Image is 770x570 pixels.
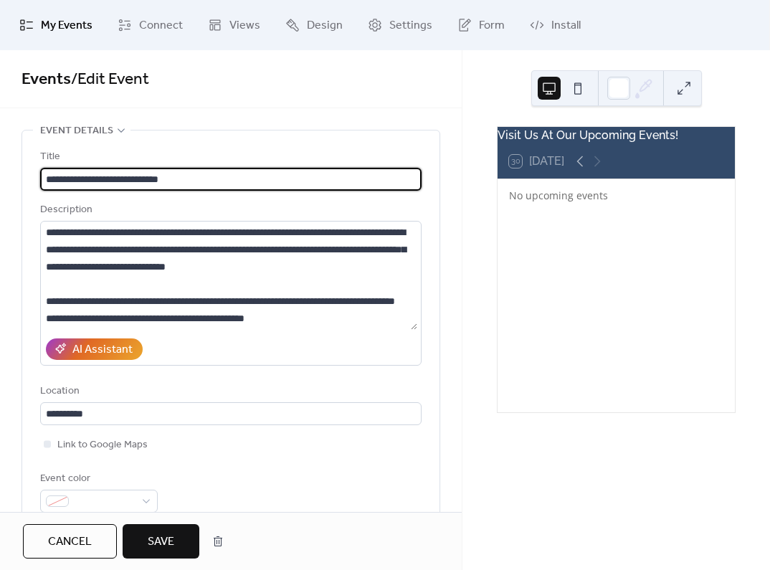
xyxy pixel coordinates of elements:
[40,123,113,140] span: Event details
[498,127,735,144] div: Visit Us At Our Upcoming Events!
[509,188,723,203] div: No upcoming events
[23,524,117,559] button: Cancel
[519,6,591,44] a: Install
[41,17,92,34] span: My Events
[357,6,443,44] a: Settings
[40,148,419,166] div: Title
[72,341,133,358] div: AI Assistant
[307,17,343,34] span: Design
[148,533,174,551] span: Save
[107,6,194,44] a: Connect
[22,64,71,95] a: Events
[139,17,183,34] span: Connect
[389,17,432,34] span: Settings
[71,64,149,95] span: / Edit Event
[479,17,505,34] span: Form
[551,17,581,34] span: Install
[40,470,155,488] div: Event color
[9,6,103,44] a: My Events
[275,6,353,44] a: Design
[46,338,143,360] button: AI Assistant
[57,437,148,454] span: Link to Google Maps
[48,533,92,551] span: Cancel
[197,6,271,44] a: Views
[447,6,515,44] a: Form
[40,201,419,219] div: Description
[40,383,419,400] div: Location
[123,524,199,559] button: Save
[229,17,260,34] span: Views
